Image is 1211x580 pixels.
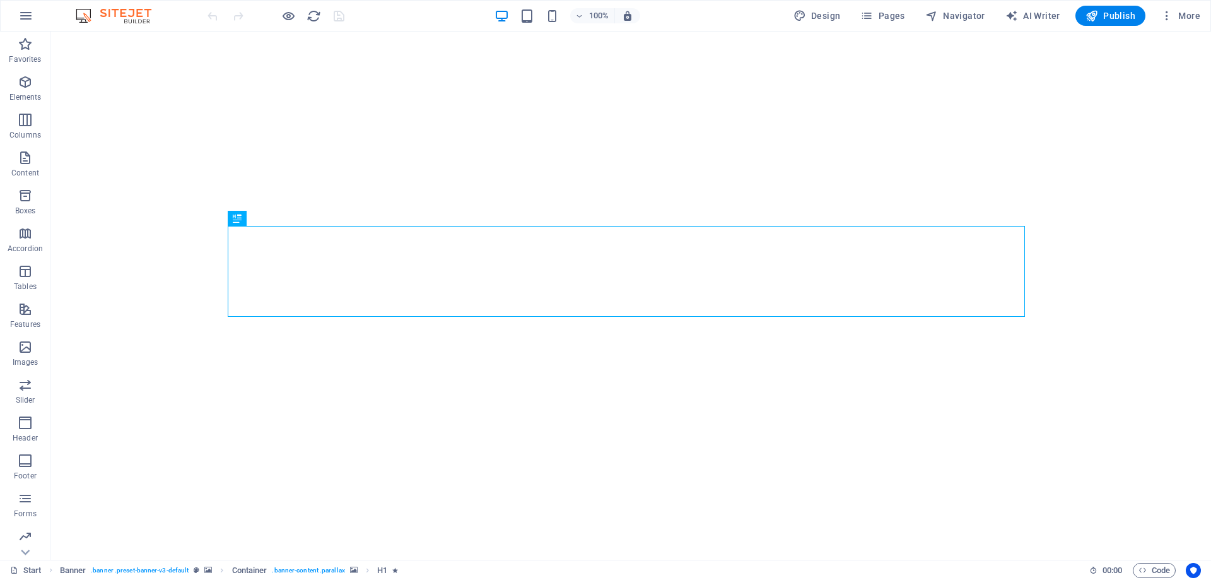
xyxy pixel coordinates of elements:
span: Click to select. Double-click to edit [60,563,86,578]
button: Publish [1075,6,1145,26]
button: Pages [855,6,910,26]
p: Images [13,357,38,367]
span: Design [793,9,841,22]
p: Columns [9,130,41,140]
i: This element contains a background [350,567,358,574]
span: Pages [860,9,904,22]
h6: 100% [589,8,609,23]
button: reload [306,8,321,23]
i: Element contains an animation [392,567,398,574]
span: . banner-content .parallax [272,563,344,578]
p: Header [13,433,38,443]
span: . banner .preset-banner-v3-default [91,563,189,578]
p: Accordion [8,244,43,254]
p: Content [11,168,39,178]
p: Footer [14,471,37,481]
p: Forms [14,509,37,519]
span: AI Writer [1005,9,1060,22]
p: Elements [9,92,42,102]
p: Slider [16,395,35,405]
i: This element contains a background [204,567,212,574]
button: More [1155,6,1205,26]
span: Click to select. Double-click to edit [232,563,267,578]
p: Favorites [9,54,41,64]
button: Click here to leave preview mode and continue editing [281,8,296,23]
img: Editor Logo [73,8,167,23]
button: 100% [570,8,615,23]
span: Click to select. Double-click to edit [377,563,387,578]
button: Navigator [920,6,990,26]
span: : [1111,565,1113,575]
h6: Session time [1089,563,1123,578]
button: Code [1133,563,1176,578]
nav: breadcrumb [60,563,399,578]
button: Usercentrics [1186,563,1201,578]
i: This element is a customizable preset [194,567,199,574]
i: On resize automatically adjust zoom level to fit chosen device. [622,10,633,21]
span: Publish [1085,9,1135,22]
span: More [1161,9,1200,22]
span: Navigator [925,9,985,22]
i: Reload page [307,9,321,23]
span: Code [1138,563,1170,578]
p: Tables [14,281,37,292]
span: 00 00 [1103,563,1122,578]
p: Boxes [15,206,36,216]
div: Design (Ctrl+Alt+Y) [788,6,846,26]
button: AI Writer [1000,6,1065,26]
a: Click to cancel selection. Double-click to open Pages [10,563,42,578]
button: Design [788,6,846,26]
p: Features [10,319,40,329]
